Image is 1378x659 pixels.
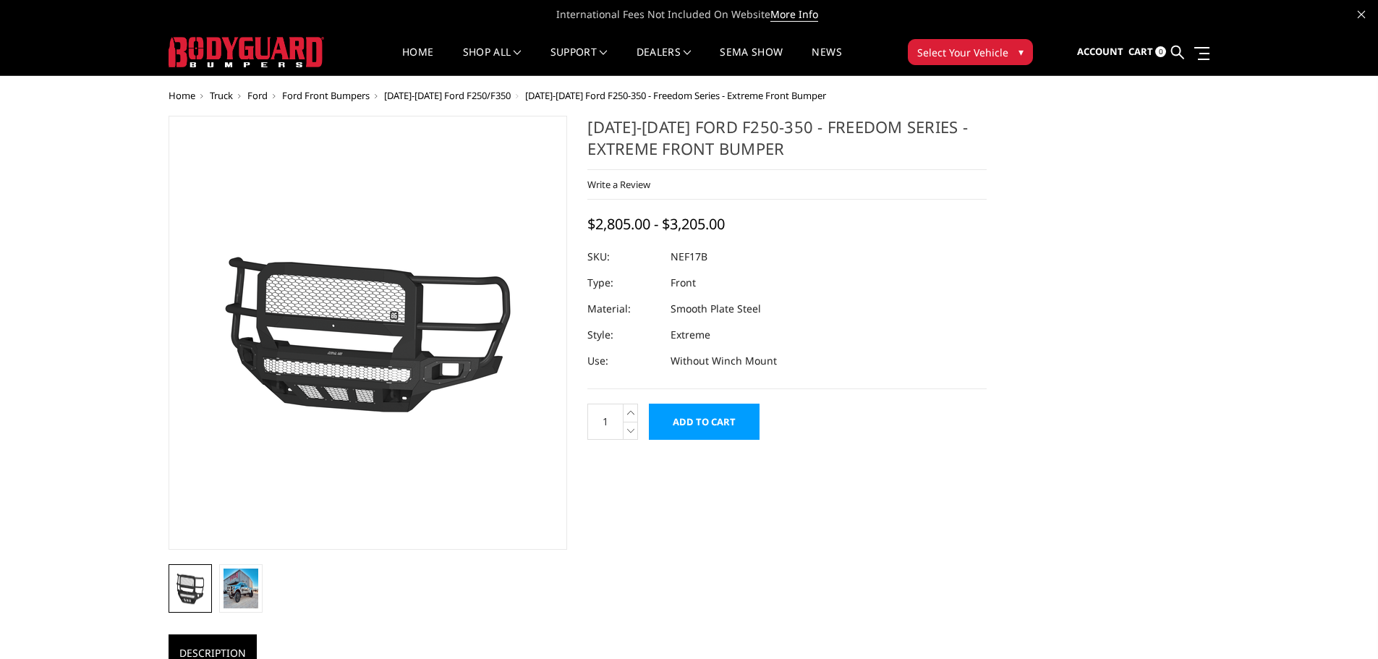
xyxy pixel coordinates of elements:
[649,404,760,440] input: Add to Cart
[550,47,608,75] a: Support
[671,348,777,374] dd: Without Winch Mount
[587,116,987,170] h1: [DATE]-[DATE] Ford F250-350 - Freedom Series - Extreme Front Bumper
[1128,45,1153,58] span: Cart
[402,47,433,75] a: Home
[917,45,1008,60] span: Select Your Vehicle
[587,178,650,191] a: Write a Review
[587,348,660,374] dt: Use:
[770,7,818,22] a: More Info
[587,296,660,322] dt: Material:
[1077,33,1123,72] a: Account
[169,89,195,102] a: Home
[282,89,370,102] a: Ford Front Bumpers
[587,244,660,270] dt: SKU:
[812,47,841,75] a: News
[671,322,710,348] dd: Extreme
[247,89,268,102] a: Ford
[908,39,1033,65] button: Select Your Vehicle
[463,47,522,75] a: shop all
[210,89,233,102] a: Truck
[1018,44,1024,59] span: ▾
[637,47,692,75] a: Dealers
[587,270,660,296] dt: Type:
[720,47,783,75] a: SEMA Show
[384,89,511,102] a: [DATE]-[DATE] Ford F250/F350
[671,296,761,322] dd: Smooth Plate Steel
[671,270,696,296] dd: Front
[1077,45,1123,58] span: Account
[224,569,258,608] img: 2017-2022 Ford F250-350 - Freedom Series - Extreme Front Bumper
[587,322,660,348] dt: Style:
[169,116,568,550] a: 2017-2022 Ford F250-350 - Freedom Series - Extreme Front Bumper
[169,37,324,67] img: BODYGUARD BUMPERS
[1155,46,1166,57] span: 0
[1128,33,1166,72] a: Cart 0
[525,89,826,102] span: [DATE]-[DATE] Ford F250-350 - Freedom Series - Extreme Front Bumper
[187,231,548,435] img: 2017-2022 Ford F250-350 - Freedom Series - Extreme Front Bumper
[671,244,707,270] dd: NEF17B
[173,569,208,608] img: 2017-2022 Ford F250-350 - Freedom Series - Extreme Front Bumper
[587,214,725,234] span: $2,805.00 - $3,205.00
